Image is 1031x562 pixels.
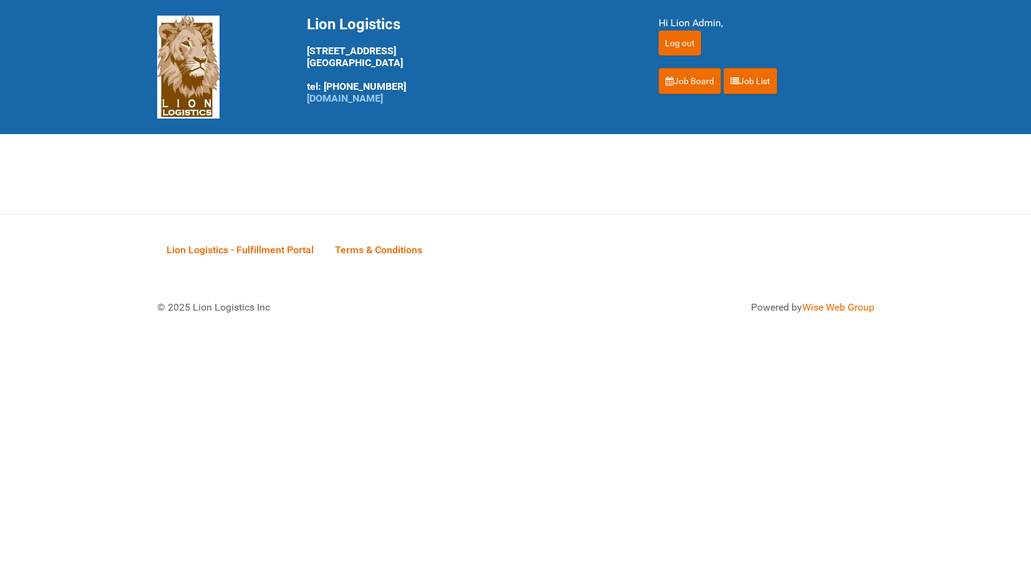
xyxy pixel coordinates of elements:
div: © 2025 Lion Logistics Inc [148,291,510,324]
a: Job List [724,68,777,94]
a: Lion Logistics [157,61,220,72]
span: Lion Logistics - Fulfillment Portal [167,244,314,256]
input: Log out [659,31,701,56]
div: Powered by [531,300,874,315]
div: [STREET_ADDRESS] [GEOGRAPHIC_DATA] tel: [PHONE_NUMBER] [307,16,627,104]
div: Hi Lion Admin, [659,16,874,31]
span: Lion Logistics [307,16,400,33]
a: Terms & Conditions [326,230,432,269]
a: Lion Logistics - Fulfillment Portal [157,230,323,269]
img: Lion Logistics [157,16,220,119]
a: Wise Web Group [802,301,874,313]
a: [DOMAIN_NAME] [307,92,383,104]
span: Terms & Conditions [335,244,422,256]
a: Job Board [659,68,721,94]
